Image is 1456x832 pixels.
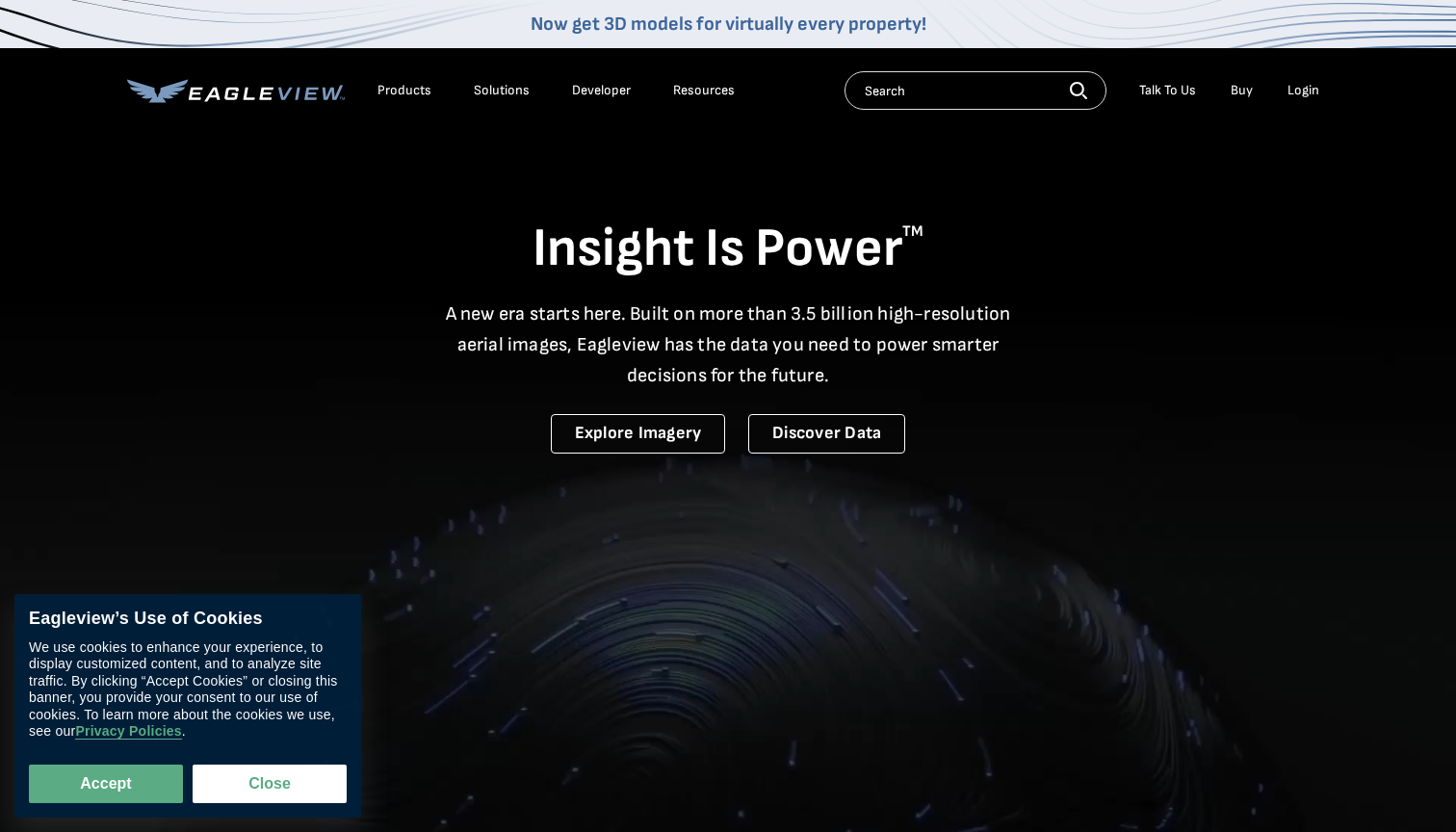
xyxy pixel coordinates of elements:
input: Search [845,71,1106,110]
a: Discover Data [748,414,905,454]
div: Resources [673,82,735,99]
sup: TM [902,222,923,241]
p: A new era starts here. Built on more than 3.5 billion high-resolution aerial images, Eagleview ha... [433,299,1023,391]
div: Talk To Us [1139,82,1196,99]
a: Privacy Policies [75,724,181,741]
div: Products [377,82,431,99]
a: Explore Imagery [551,414,726,454]
button: Accept [29,765,183,803]
div: Login [1287,82,1319,99]
div: Eagleview’s Use of Cookies [29,609,347,630]
a: Developer [572,82,631,99]
div: Solutions [474,82,530,99]
a: Now get 3D models for virtually every property! [531,13,926,36]
a: Buy [1231,82,1253,99]
div: We use cookies to enhance your experience, to display customized content, and to analyze site tra... [29,639,347,741]
h1: Insight Is Power [127,216,1329,283]
button: Close [193,765,347,803]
